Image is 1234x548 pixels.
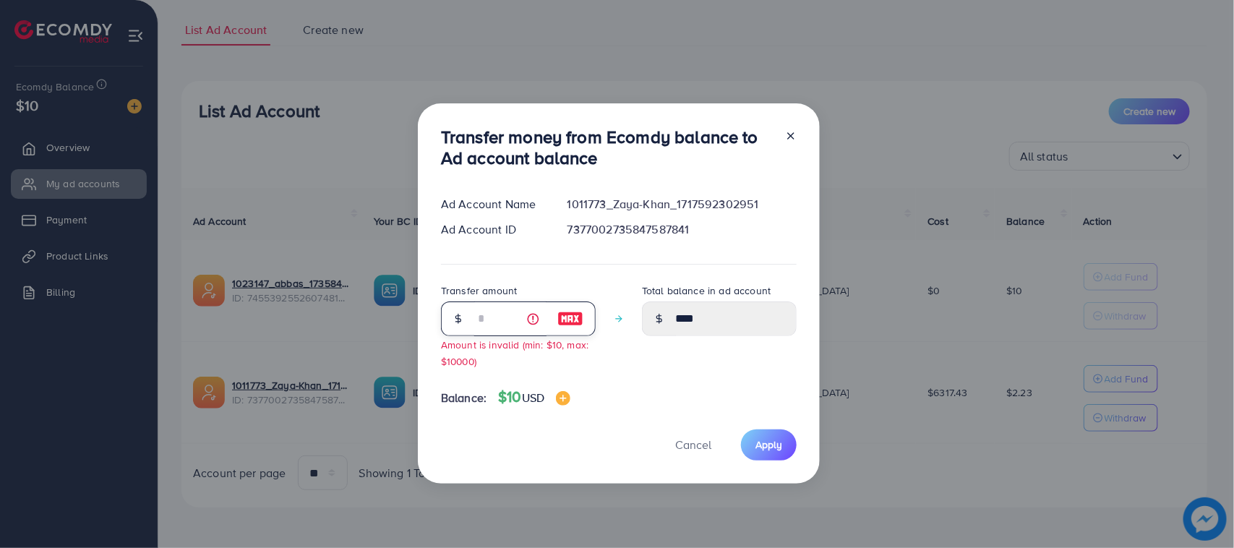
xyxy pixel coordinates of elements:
div: Ad Account Name [429,196,556,213]
span: Balance: [441,390,487,406]
small: Amount is invalid (min: $10, max: $10000) [441,338,588,368]
img: image [556,391,570,406]
span: Cancel [675,437,711,453]
h4: $10 [498,388,570,406]
div: 1011773_Zaya-Khan_1717592302951 [556,196,808,213]
div: Ad Account ID [429,221,556,238]
span: Apply [755,437,782,452]
h3: Transfer money from Ecomdy balance to Ad account balance [441,127,774,168]
span: USD [522,390,544,406]
label: Transfer amount [441,283,517,298]
button: Apply [741,429,797,461]
label: Total balance in ad account [642,283,771,298]
button: Cancel [657,429,729,461]
div: 7377002735847587841 [556,221,808,238]
img: image [557,310,583,327]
